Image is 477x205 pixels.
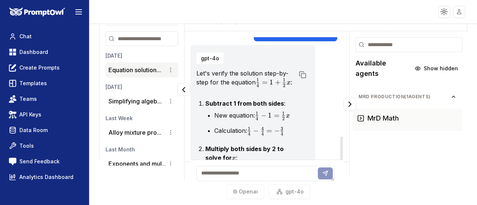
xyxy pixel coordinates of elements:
span: 1 [269,78,273,86]
a: Create Prompts [6,61,83,74]
button: Alloy mixture pro... [108,128,161,137]
strong: Subtract 1 from both sides [205,100,284,107]
span: = [262,78,268,86]
button: Conversation options [166,128,175,137]
span: Teams [19,95,37,103]
span: 1 [256,110,258,116]
span: = [266,126,272,135]
button: Simplifying algeb... [108,97,162,106]
img: placeholder-user.jpg [454,6,465,17]
h3: [DATE] [105,83,178,91]
button: gpt-4o [196,52,224,64]
span: 1 [248,126,250,132]
span: 3 [281,126,283,132]
li: Calculation: [214,126,294,135]
span: 2 [282,116,285,122]
h3: [DATE] [105,52,178,60]
h3: Last Week [105,115,178,122]
span: 1 [283,77,285,83]
span: Send Feedback [19,158,60,165]
span: − [261,111,266,119]
a: Tools [6,139,83,153]
span: x [286,112,290,119]
span: Templates [19,80,47,87]
span: Chat [19,33,32,40]
span: 4 [256,83,259,89]
span: = [274,111,279,119]
a: Analytics Dashboard [6,170,83,184]
span: API Keys [19,111,41,118]
img: feedback [9,158,16,165]
span: 4 [256,116,258,122]
span: 1 [282,110,285,116]
img: PromptOwl [9,7,65,17]
button: Collapse panel [177,83,190,96]
span: MrD Production ( 1 agents) [358,94,451,100]
li: New equation: [214,111,294,120]
span: ​ [259,79,260,84]
p: : [205,99,294,108]
h3: MrD Math [367,113,399,124]
span: x [232,155,236,161]
h2: Available agents [356,58,410,79]
span: Show hidden [424,65,458,72]
span: ​ [258,112,259,118]
a: Send Feedback [6,155,83,168]
button: Collapse panel [344,98,356,110]
a: Templates [6,77,83,90]
strong: Multiply both sides by 2 to solve for [205,145,285,161]
a: Chat [6,30,83,43]
button: Equation solution... [108,65,161,74]
a: Teams [6,92,83,106]
button: MrD Production(1agents) [353,91,462,103]
button: Conversation options [166,97,175,106]
span: Data Room [19,126,48,134]
a: API Keys [6,108,83,121]
span: Tools [19,142,34,150]
span: − [253,126,259,135]
span: 1 [268,111,272,119]
button: Conversation options [166,65,175,74]
span: 1 [256,77,259,83]
a: Dashboard [6,45,83,59]
p: Let's verify the solution step-by-step for the equation : [196,69,294,87]
p: : [205,144,294,163]
span: Dashboard [19,48,48,56]
button: Conversation options [166,159,175,168]
span: x [287,79,291,86]
span: Create Prompts [19,64,60,71]
button: Show hidden [410,63,462,74]
button: Exponents and mul... [108,159,166,168]
span: ​ [285,79,286,84]
span: 4 [261,126,264,132]
span: Analytics Dashboard [19,173,73,181]
span: + [275,78,281,86]
span: 2 [283,83,285,89]
span: − [274,126,280,135]
span: ​ [250,127,251,133]
a: Data Room [6,124,83,137]
span: ​ [283,127,284,133]
h3: Last Month [105,146,178,153]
